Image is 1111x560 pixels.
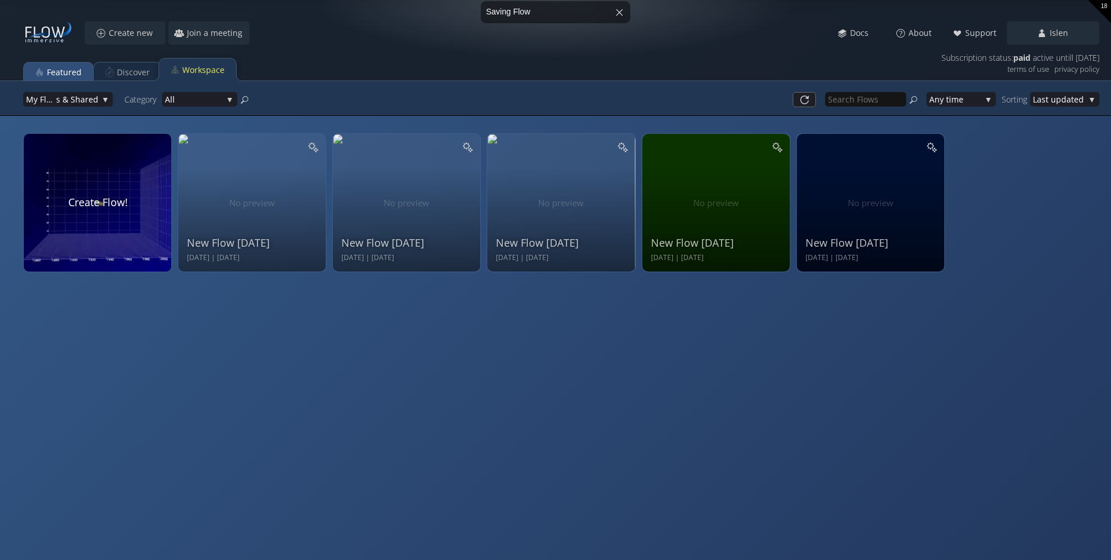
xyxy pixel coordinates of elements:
span: Docs [849,27,875,39]
div: New Flow [DATE] [496,236,629,250]
div: New Flow [DATE] [341,236,474,250]
span: All [165,92,223,107]
span: Create new [108,27,160,39]
span: Join a meeting [186,27,249,39]
span: Any ti [929,92,951,107]
div: New Flow [DATE] [651,236,784,250]
div: [DATE] | [DATE] [341,253,474,263]
span: Support [965,27,1003,39]
span: About [908,27,939,39]
div: New Flow [DATE] [805,236,939,250]
span: s & Shared [56,92,98,107]
span: La [1033,92,1042,107]
a: terms of use [1007,62,1049,76]
span: Islen [1049,27,1075,39]
a: privacy policy [1054,62,1099,76]
div: [DATE] | [DATE] [805,253,939,263]
div: Sorting [1002,92,1030,107]
input: Search Flows [825,92,906,107]
div: Category [124,92,162,107]
div: Workspace [182,59,225,81]
div: Featured [47,61,82,83]
div: Discover [117,61,150,83]
div: [DATE] | [DATE] [651,253,784,263]
span: My Flow [26,92,56,107]
div: [DATE] | [DATE] [496,253,629,263]
div: [DATE] | [DATE] [187,253,320,263]
div: New Flow [DATE] [187,236,320,250]
span: me [951,92,981,107]
span: st updated [1042,92,1085,107]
